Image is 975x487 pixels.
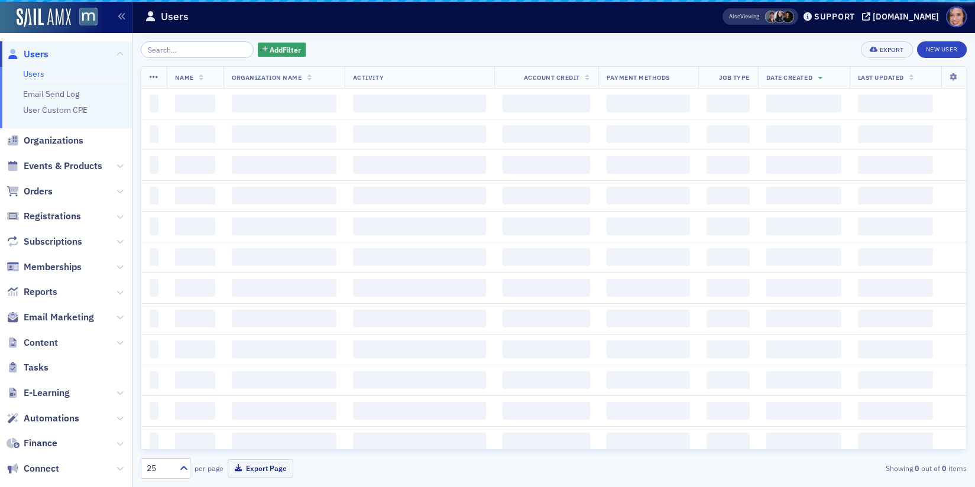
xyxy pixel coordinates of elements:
[858,156,933,174] span: ‌
[150,187,158,204] span: ‌
[503,217,590,235] span: ‌
[917,41,967,58] a: New User
[175,402,216,420] span: ‌
[7,285,57,298] a: Reports
[232,125,336,143] span: ‌
[17,8,71,27] img: SailAMX
[7,462,59,475] a: Connect
[707,279,750,297] span: ‌
[765,11,778,23] span: Mary Beth Halpern
[707,310,750,327] span: ‌
[858,187,933,204] span: ‌
[524,73,580,82] span: Account Credit
[232,340,336,358] span: ‌
[23,69,44,79] a: Users
[270,44,301,55] span: Add Filter
[503,248,590,266] span: ‌
[607,433,690,450] span: ‌
[147,462,173,475] div: 25
[503,340,590,358] span: ‌
[24,412,79,425] span: Automations
[782,11,794,23] span: Lauren McDonough
[766,402,841,420] span: ‌
[858,279,933,297] span: ‌
[24,134,83,147] span: Organizations
[503,187,590,204] span: ‌
[607,340,690,358] span: ‌
[766,125,841,143] span: ‌
[773,11,786,23] span: Tyra Washington
[814,11,855,22] div: Support
[150,217,158,235] span: ‌
[607,156,690,174] span: ‌
[503,433,590,450] span: ‌
[175,279,216,297] span: ‌
[858,310,933,327] span: ‌
[195,463,223,473] label: per page
[7,235,82,248] a: Subscriptions
[862,12,943,21] button: [DOMAIN_NAME]
[766,248,841,266] span: ‌
[23,105,88,115] a: User Custom CPE
[729,12,759,21] span: Viewing
[880,47,904,53] div: Export
[232,310,336,327] span: ‌
[232,371,336,389] span: ‌
[232,156,336,174] span: ‌
[7,336,58,349] a: Content
[707,187,750,204] span: ‌
[150,279,158,297] span: ‌
[232,433,336,450] span: ‌
[7,361,48,374] a: Tasks
[228,459,293,478] button: Export Page
[729,12,740,20] div: Also
[175,95,216,112] span: ‌
[858,340,933,358] span: ‌
[707,95,750,112] span: ‌
[766,156,841,174] span: ‌
[24,185,53,198] span: Orders
[353,217,486,235] span: ‌
[150,340,158,358] span: ‌
[150,125,158,143] span: ‌
[353,279,486,297] span: ‌
[607,187,690,204] span: ‌
[24,285,57,298] span: Reports
[607,73,670,82] span: Payment Methods
[858,217,933,235] span: ‌
[707,125,750,143] span: ‌
[161,9,189,24] h1: Users
[707,248,750,266] span: ‌
[766,73,812,82] span: Date Created
[24,361,48,374] span: Tasks
[766,217,841,235] span: ‌
[232,402,336,420] span: ‌
[707,217,750,235] span: ‌
[258,43,306,57] button: AddFilter
[353,125,486,143] span: ‌
[766,95,841,112] span: ‌
[353,371,486,389] span: ‌
[7,210,81,223] a: Registrations
[175,433,216,450] span: ‌
[7,134,83,147] a: Organizations
[861,41,912,58] button: Export
[175,371,216,389] span: ‌
[232,248,336,266] span: ‌
[150,95,158,112] span: ‌
[503,371,590,389] span: ‌
[766,371,841,389] span: ‌
[707,433,750,450] span: ‌
[24,437,57,450] span: Finance
[24,48,48,61] span: Users
[503,310,590,327] span: ‌
[175,187,216,204] span: ‌
[24,387,70,400] span: E-Learning
[175,217,216,235] span: ‌
[24,261,82,274] span: Memberships
[699,463,967,473] div: Showing out of items
[707,156,750,174] span: ‌
[607,248,690,266] span: ‌
[858,402,933,420] span: ‌
[503,95,590,112] span: ‌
